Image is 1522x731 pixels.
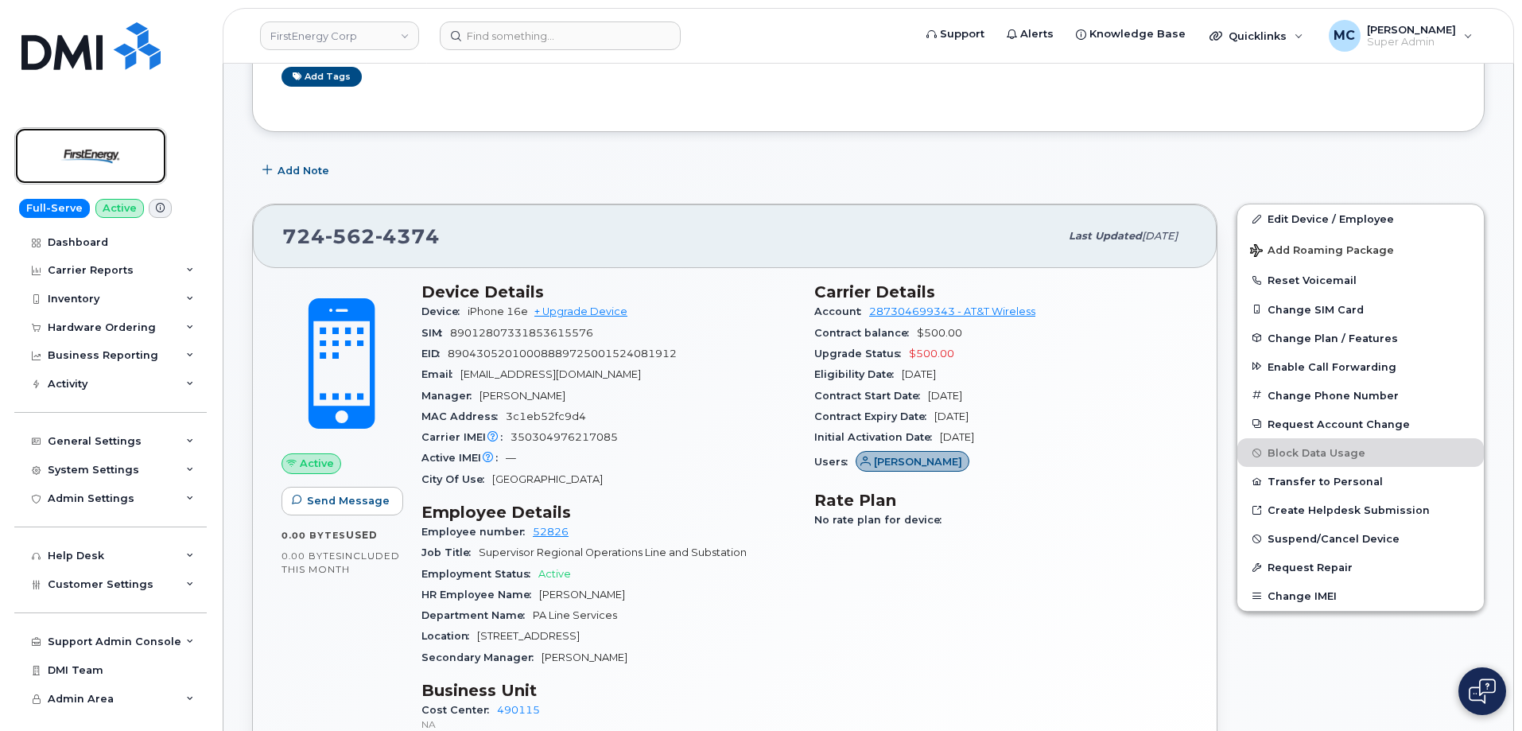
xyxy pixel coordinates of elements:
button: Suspend/Cancel Device [1237,524,1484,553]
span: [DATE] [902,368,936,380]
span: No rate plan for device [814,514,949,526]
span: [STREET_ADDRESS] [477,630,580,642]
a: + Upgrade Device [534,305,627,317]
span: [DATE] [940,431,974,443]
a: Add tags [281,67,362,87]
button: Add Note [252,156,343,185]
button: Block Data Usage [1237,438,1484,467]
span: Active [538,568,571,580]
span: — [506,452,516,464]
span: [EMAIL_ADDRESS][DOMAIN_NAME] [460,368,641,380]
span: [PERSON_NAME] [539,589,625,601]
span: Email [421,368,460,380]
button: Add Roaming Package [1237,233,1484,266]
button: Transfer to Personal [1237,467,1484,496]
span: Carrier IMEI [421,431,511,443]
span: Employee number [421,526,533,538]
span: iPhone 16e [468,305,528,317]
button: Send Message [281,487,403,515]
span: Add Roaming Package [1250,244,1394,259]
span: Add Note [278,163,329,178]
span: 3c1eb52fc9d4 [506,410,586,422]
span: Quicklinks [1229,29,1287,42]
span: [GEOGRAPHIC_DATA] [492,473,603,485]
span: Contract Expiry Date [814,410,934,422]
span: Account [814,305,869,317]
span: [PERSON_NAME] [480,390,565,402]
span: Employment Status [421,568,538,580]
a: FirstEnergy Corp [260,21,419,50]
span: Active [300,456,334,471]
button: Enable Call Forwarding [1237,352,1484,381]
input: Find something... [440,21,681,50]
span: SIM [421,327,450,339]
button: Request Repair [1237,553,1484,581]
span: Job Title [421,546,479,558]
a: Support [915,18,996,50]
h3: Device Details [421,282,795,301]
span: Initial Activation Date [814,431,940,443]
a: 490115 [497,704,540,716]
div: Quicklinks [1198,20,1314,52]
span: Suspend/Cancel Device [1268,533,1400,545]
span: [PERSON_NAME] [874,454,962,469]
span: Contract balance [814,327,917,339]
span: Alerts [1020,26,1054,42]
span: 724 [282,224,440,248]
span: MC [1334,26,1355,45]
span: Supervisor Regional Operations Line and Substation [479,546,747,558]
h3: Carrier Details [814,282,1188,301]
h3: Rate Plan [814,491,1188,510]
div: Marty Courter [1318,20,1484,52]
span: EID [421,348,448,360]
h3: Business Unit [421,681,795,700]
span: [PERSON_NAME] [542,651,627,663]
span: PA Line Services [533,609,617,621]
span: Super Admin [1367,36,1456,49]
span: [DATE] [928,390,962,402]
span: 0.00 Bytes [281,550,342,562]
a: Edit Device / Employee [1237,204,1484,233]
button: Change SIM Card [1237,295,1484,324]
button: Change Phone Number [1237,381,1484,410]
button: Change Plan / Features [1237,324,1484,352]
span: Eligibility Date [814,368,902,380]
a: 287304699343 - AT&T Wireless [869,305,1035,317]
span: Department Name [421,609,533,621]
span: used [346,529,378,541]
span: [PERSON_NAME] [1367,23,1456,36]
a: Knowledge Base [1065,18,1197,50]
span: [DATE] [1142,230,1178,242]
span: Contract Start Date [814,390,928,402]
span: Support [940,26,984,42]
span: HR Employee Name [421,589,539,601]
span: Device [421,305,468,317]
a: [PERSON_NAME] [856,456,969,468]
span: Active IMEI [421,452,506,464]
span: Last updated [1069,230,1142,242]
span: $500.00 [917,327,962,339]
span: Secondary Manager [421,651,542,663]
h3: Employee Details [421,503,795,522]
a: Create Helpdesk Submission [1237,496,1484,524]
span: Send Message [307,493,390,508]
button: Change IMEI [1237,581,1484,610]
span: Location [421,630,477,642]
span: Knowledge Base [1089,26,1186,42]
p: NA [421,717,795,731]
span: Change Plan / Features [1268,332,1398,344]
span: Manager [421,390,480,402]
span: Enable Call Forwarding [1268,360,1396,372]
button: Request Account Change [1237,410,1484,438]
a: 52826 [533,526,569,538]
span: Cost Center [421,704,497,716]
span: 4374 [375,224,440,248]
span: [DATE] [934,410,969,422]
span: Upgrade Status [814,348,909,360]
span: Users [814,456,856,468]
span: 0.00 Bytes [281,530,346,541]
span: 89012807331853615576 [450,327,593,339]
span: $500.00 [909,348,954,360]
span: 562 [325,224,375,248]
span: City Of Use [421,473,492,485]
